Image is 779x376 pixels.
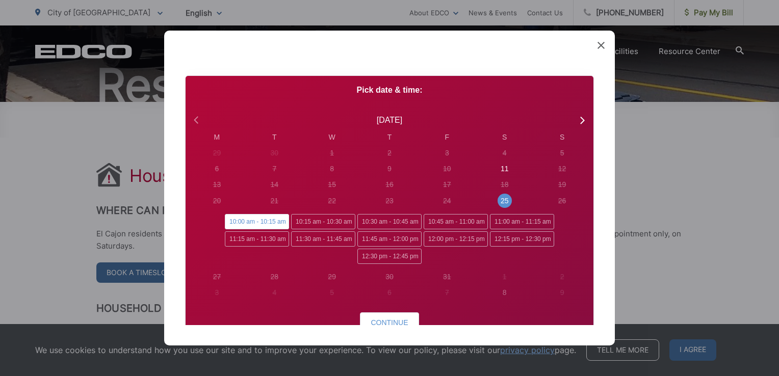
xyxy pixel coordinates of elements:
[213,272,221,282] div: 27
[385,179,394,190] div: 16
[371,318,408,327] span: Continue
[213,196,221,206] div: 20
[558,164,566,174] div: 12
[330,287,334,298] div: 5
[558,196,566,206] div: 26
[328,179,336,190] div: 15
[443,196,451,206] div: 24
[533,132,591,143] div: S
[445,287,449,298] div: 7
[503,287,507,298] div: 8
[330,148,334,158] div: 1
[215,164,219,174] div: 6
[501,196,509,206] div: 25
[328,272,336,282] div: 29
[291,214,355,229] span: 10:15 am - 10:30 am
[503,272,507,282] div: 1
[357,231,422,247] span: 11:45 am - 12:00 pm
[213,179,221,190] div: 13
[303,132,361,143] div: W
[225,231,289,247] span: 11:15 am - 11:30 am
[330,164,334,174] div: 8
[560,287,564,298] div: 9
[387,148,392,158] div: 2
[225,214,289,229] span: 10:00 am - 10:15 am
[291,231,355,247] span: 11:30 am - 11:45 am
[443,179,451,190] div: 17
[361,132,419,143] div: T
[357,214,422,229] span: 10:30 am - 10:45 am
[503,148,507,158] div: 4
[360,312,419,333] button: Continue
[377,114,402,126] div: [DATE]
[476,132,533,143] div: S
[424,214,488,229] span: 10:45 am - 11:00 am
[357,249,422,264] span: 12:30 pm - 12:45 pm
[443,164,451,174] div: 10
[272,164,276,174] div: 7
[186,84,593,96] p: Pick date & time:
[424,231,488,247] span: 12:00 pm - 12:15 pm
[443,272,451,282] div: 31
[270,196,278,206] div: 21
[213,148,221,158] div: 29
[558,179,566,190] div: 19
[328,196,336,206] div: 22
[387,164,392,174] div: 9
[490,214,554,229] span: 11:00 am - 11:15 am
[560,272,564,282] div: 2
[490,231,554,247] span: 12:15 pm - 12:30 pm
[560,148,564,158] div: 5
[385,196,394,206] div: 23
[270,272,278,282] div: 28
[246,132,303,143] div: T
[418,132,476,143] div: F
[501,179,509,190] div: 18
[188,132,246,143] div: M
[385,272,394,282] div: 30
[501,164,509,174] div: 11
[270,179,278,190] div: 14
[272,287,276,298] div: 4
[270,148,278,158] div: 30
[387,287,392,298] div: 6
[215,287,219,298] div: 3
[445,148,449,158] div: 3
